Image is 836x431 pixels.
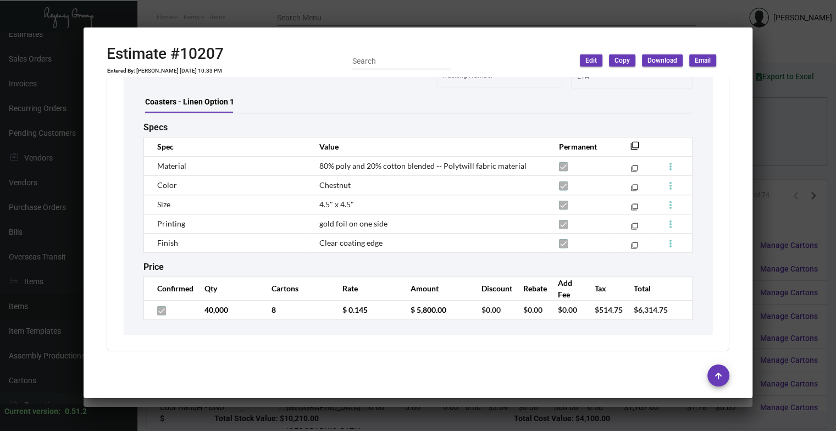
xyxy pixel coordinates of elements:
[319,238,383,247] span: Clear coating edge
[647,56,677,65] span: Download
[157,219,185,228] span: Printing
[136,68,223,74] td: [PERSON_NAME] [DATE] 10:33 PM
[144,137,308,156] th: Spec
[157,200,170,209] span: Size
[634,305,668,314] span: $6,314.75
[157,238,178,247] span: Finish
[308,137,548,156] th: Value
[630,225,638,232] mat-icon: filter_none
[580,54,602,67] button: Edit
[145,96,234,108] div: Coasters - Linen Option 1
[630,244,638,251] mat-icon: filter_none
[107,45,224,63] h2: Estimate #10207
[319,161,527,170] span: 80% poly and 20% cotton blended -- Polytwill fabric material
[157,161,186,170] span: Material
[319,219,387,228] span: gold foil on one side
[65,406,87,417] div: 0.51.2
[577,74,611,83] input: Start date
[319,180,351,190] span: Chestnut
[143,262,164,272] h2: Price
[614,56,630,65] span: Copy
[630,206,638,213] mat-icon: filter_none
[620,74,673,83] input: End date
[144,277,194,300] th: Confirmed
[689,54,716,67] button: Email
[642,54,683,67] button: Download
[523,305,542,314] span: $0.00
[584,277,623,300] th: Tax
[470,277,512,300] th: Discount
[547,277,584,300] th: Add Fee
[143,122,168,132] h2: Specs
[548,137,614,156] th: Permanent
[261,277,331,300] th: Cartons
[4,406,60,417] div: Current version:
[400,277,470,300] th: Amount
[558,305,577,314] span: $0.00
[623,277,668,300] th: Total
[107,68,136,74] td: Entered By:
[331,277,399,300] th: Rate
[630,145,639,153] mat-icon: filter_none
[193,277,261,300] th: Qty
[585,56,597,65] span: Edit
[512,277,547,300] th: Rebate
[630,186,638,194] mat-icon: filter_none
[481,305,501,314] span: $0.00
[630,167,638,174] mat-icon: filter_none
[157,180,177,190] span: Color
[695,56,711,65] span: Email
[595,305,623,314] span: $514.75
[319,200,354,209] span: 4.5" x 4.5"
[609,54,635,67] button: Copy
